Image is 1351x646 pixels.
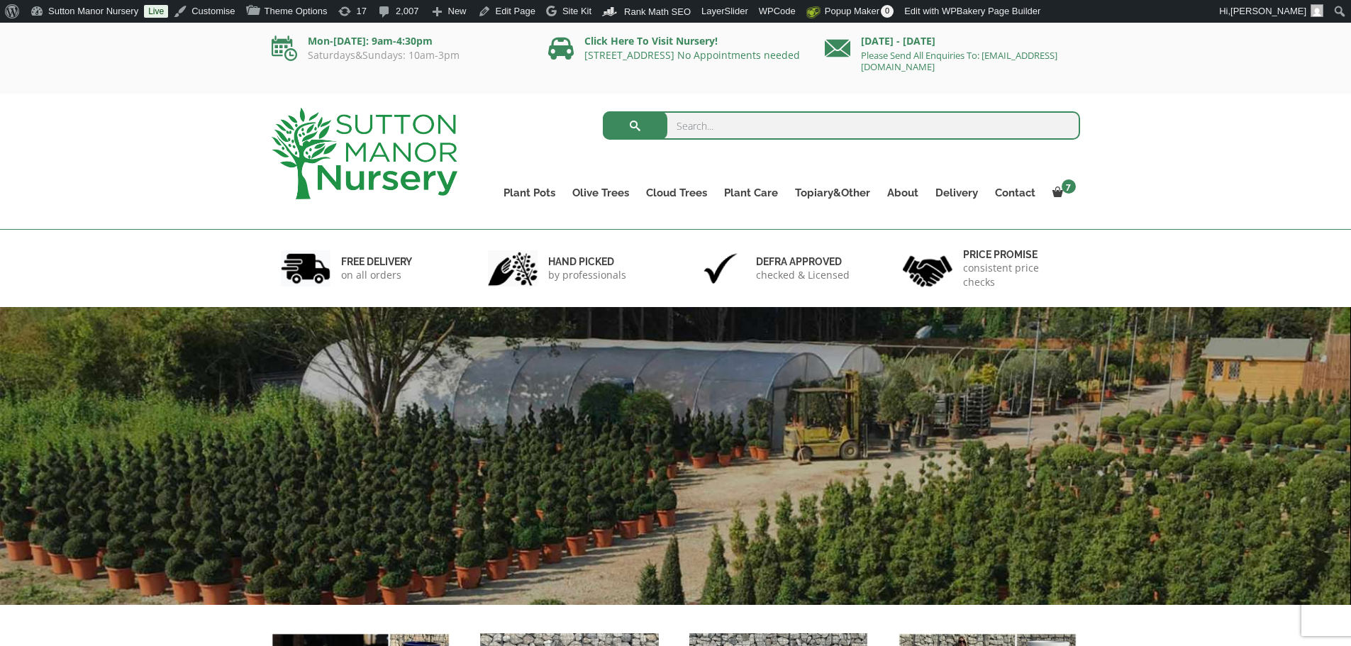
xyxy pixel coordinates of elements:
[562,6,591,16] span: Site Kit
[548,255,626,268] h6: hand picked
[341,255,412,268] h6: FREE DELIVERY
[584,48,800,62] a: [STREET_ADDRESS] No Appointments needed
[603,111,1080,140] input: Search...
[1062,179,1076,194] span: 7
[881,5,894,18] span: 0
[272,108,457,199] img: logo
[272,50,527,61] p: Saturdays&Sundays: 10am-3pm
[963,248,1071,261] h6: Price promise
[696,250,745,286] img: 3.jpg
[756,255,850,268] h6: Defra approved
[564,183,638,203] a: Olive Trees
[638,183,716,203] a: Cloud Trees
[1044,183,1080,203] a: 7
[281,250,330,286] img: 1.jpg
[144,5,168,18] a: Live
[927,183,986,203] a: Delivery
[986,183,1044,203] a: Contact
[756,268,850,282] p: checked & Licensed
[786,183,879,203] a: Topiary&Other
[861,49,1057,73] a: Please Send All Enquiries To: [EMAIL_ADDRESS][DOMAIN_NAME]
[963,261,1071,289] p: consistent price checks
[624,6,691,17] span: Rank Math SEO
[903,247,952,290] img: 4.jpg
[272,33,527,50] p: Mon-[DATE]: 9am-4:30pm
[584,34,718,48] a: Click Here To Visit Nursery!
[548,268,626,282] p: by professionals
[495,183,564,203] a: Plant Pots
[879,183,927,203] a: About
[825,33,1080,50] p: [DATE] - [DATE]
[1230,6,1306,16] span: [PERSON_NAME]
[488,250,538,286] img: 2.jpg
[716,183,786,203] a: Plant Care
[341,268,412,282] p: on all orders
